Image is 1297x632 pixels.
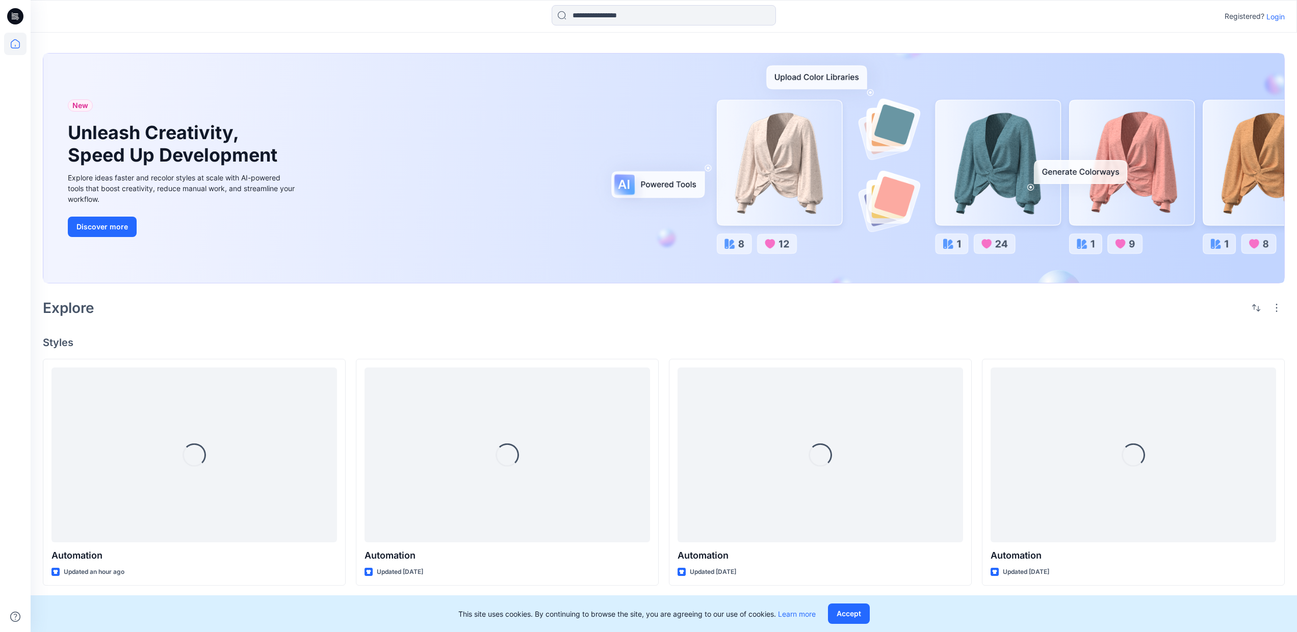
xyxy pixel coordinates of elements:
div: Explore ideas faster and recolor styles at scale with AI-powered tools that boost creativity, red... [68,172,297,204]
a: Learn more [778,610,816,618]
p: Updated [DATE] [1003,567,1049,577]
button: Accept [828,603,870,624]
p: Updated an hour ago [64,567,124,577]
p: Updated [DATE] [377,567,423,577]
span: New [72,99,88,112]
h1: Unleash Creativity, Speed Up Development [68,122,282,166]
p: Automation [991,548,1276,563]
h2: Explore [43,300,94,316]
p: This site uses cookies. By continuing to browse the site, you are agreeing to our use of cookies. [458,609,816,619]
button: Discover more [68,217,137,237]
p: Updated [DATE] [690,567,736,577]
p: Automation [365,548,650,563]
a: Discover more [68,217,297,237]
p: Automation [51,548,337,563]
p: Automation [678,548,963,563]
h4: Styles [43,336,1285,349]
p: Login [1266,11,1285,22]
p: Registered? [1225,10,1264,22]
